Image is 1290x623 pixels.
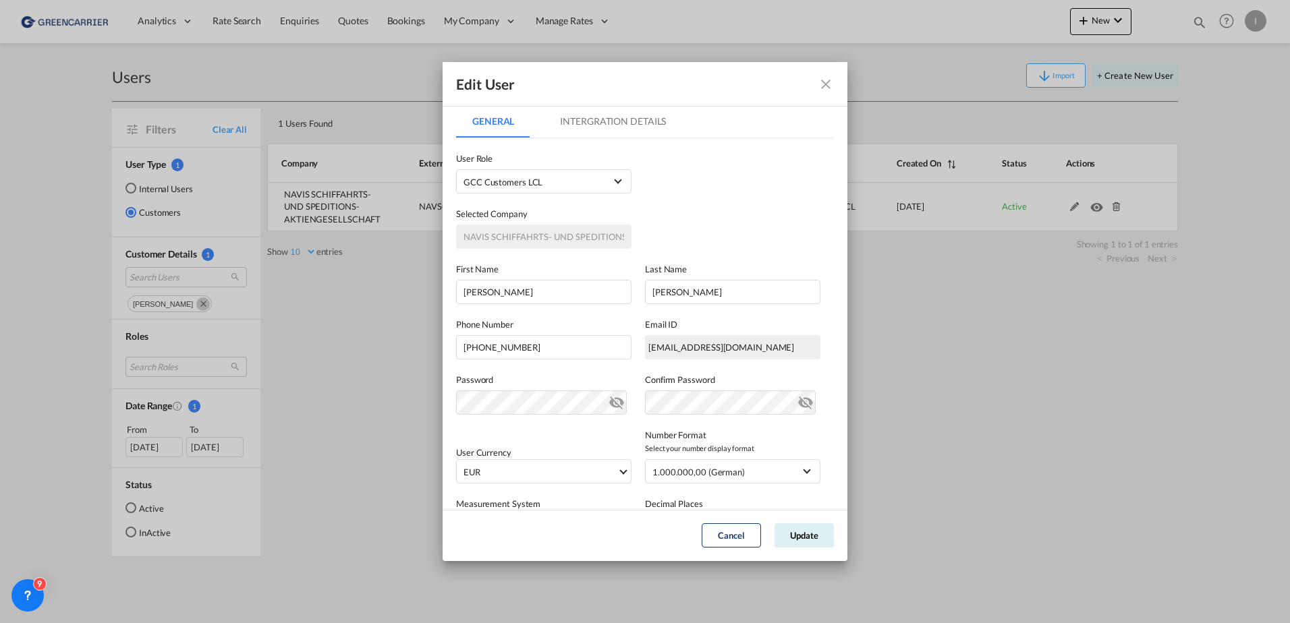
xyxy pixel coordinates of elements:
[544,105,682,138] md-tab-item: Intergration Details
[645,262,820,276] label: Last Name
[456,105,530,138] md-tab-item: General
[812,71,839,98] button: icon-close fg-AAA8AD
[645,428,820,442] label: Number Format
[645,442,820,455] span: Select your number display format
[456,335,632,359] input: +49 40 78948 484
[645,280,820,304] input: Last name
[443,62,847,560] md-dialog: GeneralIntergration Details ...
[456,497,632,510] label: Measurement System
[456,318,632,331] label: Phone Number
[609,392,625,408] md-icon: icon-eye-off
[775,523,834,547] button: Update
[464,465,617,479] span: EUR
[464,177,542,187] div: GCC Customers LCL
[456,225,632,249] input: Selected Company
[456,447,511,458] label: User Currency
[797,392,814,408] md-icon: icon-eye-off
[456,105,696,138] md-pagination-wrapper: Use the left and right arrow keys to navigate between tabs
[702,523,761,547] button: Cancel
[645,497,820,510] label: Decimal Places
[456,152,632,165] label: User Role
[645,335,820,359] div: mma@navis-ag.com
[456,76,515,93] div: Edit User
[456,207,632,220] label: Selected Company
[456,280,632,304] input: First name
[652,467,745,477] div: 1.000.000,00 (German)
[818,76,834,92] md-icon: icon-close fg-AAA8AD
[456,373,632,386] label: Password
[456,169,632,194] md-select: {{(ctrl.parent.createData.viewShipper && !ctrl.parent.createData.user_data.role_id) ? 'N/A' : 'Se...
[645,373,820,386] label: Confirm Password
[456,262,632,276] label: First Name
[645,318,820,331] label: Email ID
[456,459,632,483] md-select: Select Currency: € EUREuro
